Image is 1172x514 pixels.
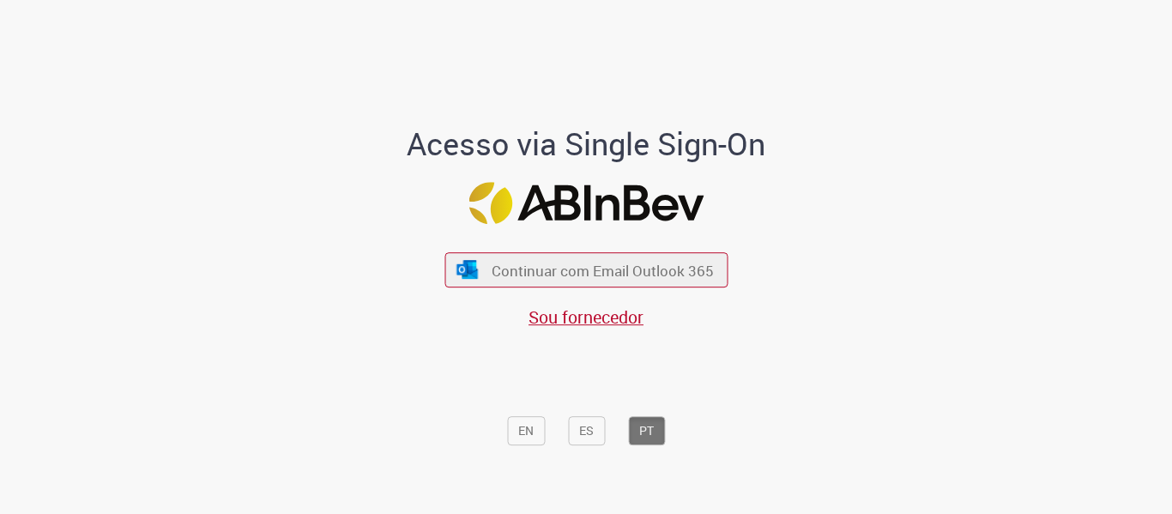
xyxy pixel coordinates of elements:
[492,260,714,280] span: Continuar com Email Outlook 365
[529,305,643,329] a: Sou fornecedor
[456,261,480,279] img: ícone Azure/Microsoft 360
[507,416,545,445] button: EN
[444,252,728,287] button: ícone Azure/Microsoft 360 Continuar com Email Outlook 365
[348,128,825,162] h1: Acesso via Single Sign-On
[568,416,605,445] button: ES
[628,416,665,445] button: PT
[468,182,704,224] img: Logo ABInBev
